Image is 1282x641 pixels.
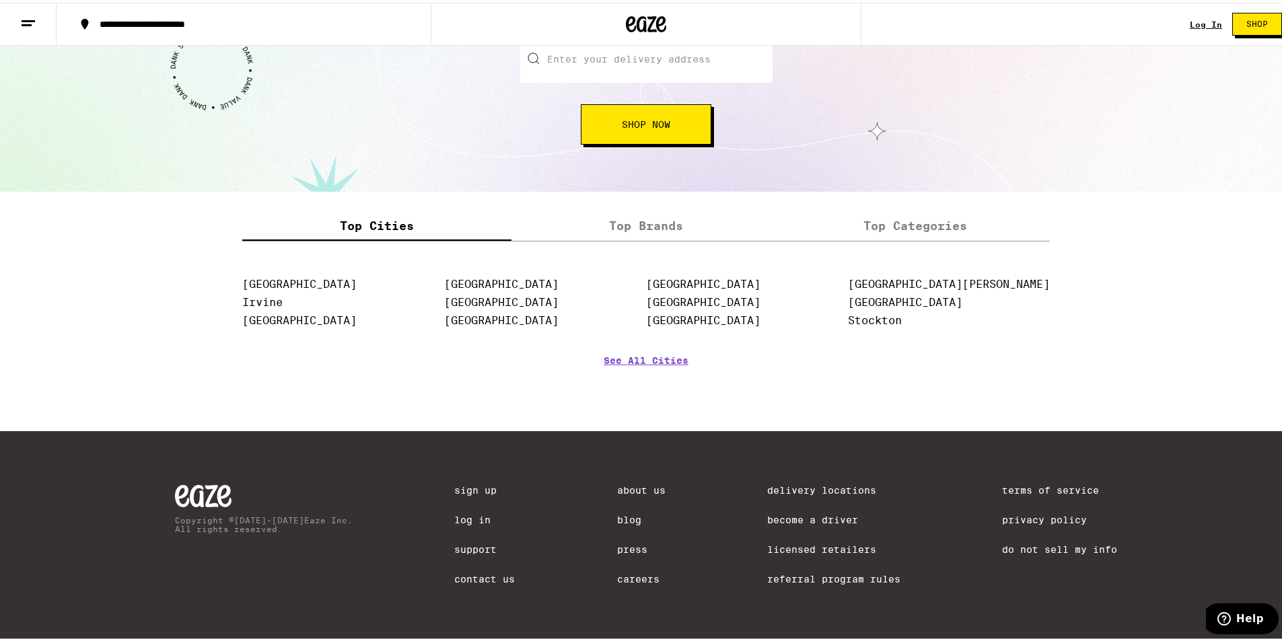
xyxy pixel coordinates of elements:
[604,352,688,402] a: See All Cities
[511,209,781,238] label: Top Brands
[767,571,900,582] a: Referral Program Rules
[646,293,760,306] a: [GEOGRAPHIC_DATA]
[175,513,353,531] p: Copyright © [DATE]-[DATE] Eaze Inc. All rights reserved.
[617,482,666,493] a: About Us
[242,209,1050,239] div: tabs
[848,311,902,324] a: Stockton
[454,541,515,552] a: Support
[767,482,900,493] a: Delivery Locations
[454,512,515,523] a: Log In
[1206,601,1279,634] iframe: Opens a widget where you can find more information
[848,293,962,306] a: [GEOGRAPHIC_DATA]
[242,209,511,238] label: Top Cities
[444,293,559,306] a: [GEOGRAPHIC_DATA]
[444,275,559,288] a: [GEOGRAPHIC_DATA]
[617,512,666,523] a: Blog
[617,571,666,582] a: Careers
[622,117,670,126] span: Shop Now
[454,482,515,493] a: Sign Up
[848,275,1050,288] a: [GEOGRAPHIC_DATA][PERSON_NAME]
[444,311,559,324] a: [GEOGRAPHIC_DATA]
[454,571,515,582] a: Contact Us
[1246,17,1268,26] span: Shop
[242,293,283,306] a: Irvine
[1190,17,1222,26] a: Log In
[1002,541,1117,552] a: Do Not Sell My Info
[242,311,357,324] a: [GEOGRAPHIC_DATA]
[1232,10,1282,33] button: Shop
[646,311,760,324] a: [GEOGRAPHIC_DATA]
[767,512,900,523] a: Become a Driver
[581,102,711,142] button: Shop Now
[242,275,357,288] a: [GEOGRAPHIC_DATA]
[1002,512,1117,523] a: Privacy Policy
[617,541,666,552] a: Press
[520,33,773,80] input: Enter your delivery address
[646,275,760,288] a: [GEOGRAPHIC_DATA]
[781,209,1050,238] label: Top Categories
[767,541,900,552] a: Licensed Retailers
[1002,482,1117,493] a: Terms of Service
